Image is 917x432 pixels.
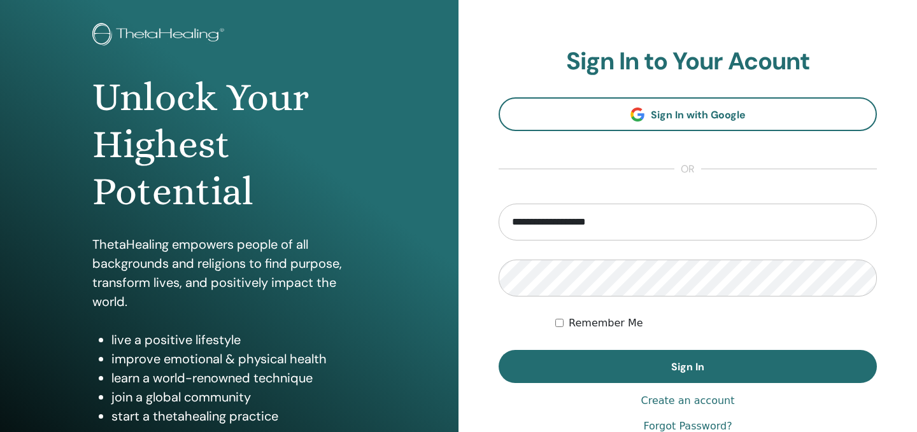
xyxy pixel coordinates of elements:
label: Remember Me [569,316,643,331]
span: or [674,162,701,177]
span: Sign In with Google [651,108,746,122]
div: Keep me authenticated indefinitely or until I manually logout [555,316,877,331]
li: live a positive lifestyle [111,330,366,349]
p: ThetaHealing empowers people of all backgrounds and religions to find purpose, transform lives, a... [92,235,366,311]
li: join a global community [111,387,366,407]
button: Sign In [499,350,877,383]
li: learn a world-renowned technique [111,368,366,387]
li: improve emotional & physical health [111,349,366,368]
a: Create an account [641,393,734,408]
h2: Sign In to Your Acount [499,47,877,76]
li: start a thetahealing practice [111,407,366,426]
span: Sign In [671,360,704,373]
h1: Unlock Your Highest Potential [92,74,366,216]
a: Sign In with Google [499,97,877,131]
